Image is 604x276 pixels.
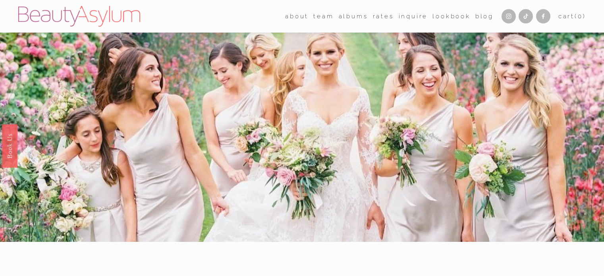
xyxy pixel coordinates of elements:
a: 0 items in cart [558,11,586,22]
span: about [285,11,309,22]
a: TikTok [519,9,533,23]
a: albums [339,10,368,22]
a: Blog [475,10,494,22]
span: ( ) [575,13,586,20]
a: Rates [373,10,394,22]
img: Beauty Asylum | Bridal Hair &amp; Makeup Charlotte &amp; Atlanta [18,6,140,27]
span: team [313,11,334,22]
span: 0 [578,13,583,20]
a: folder dropdown [313,10,334,22]
a: folder dropdown [285,10,309,22]
a: Inquire [399,10,428,22]
a: Instagram [502,9,516,23]
a: Facebook [536,9,550,23]
a: Lookbook [432,10,470,22]
a: Book Us [2,124,17,167]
